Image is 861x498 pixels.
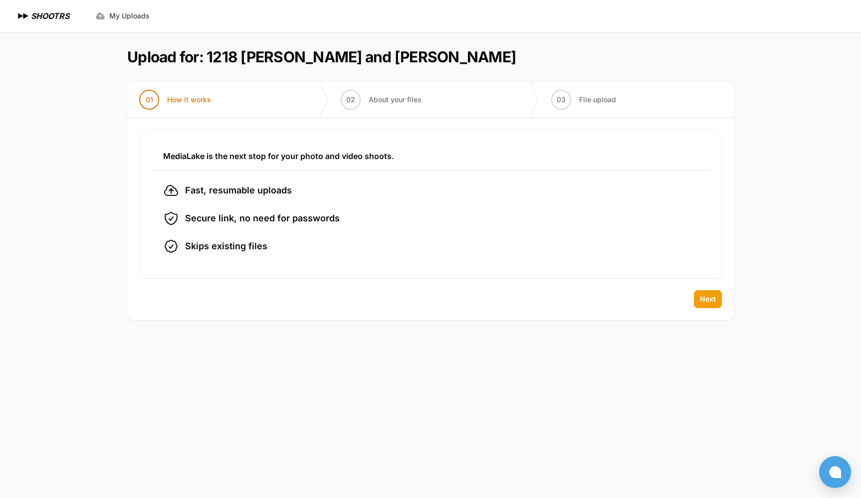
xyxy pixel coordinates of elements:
a: My Uploads [89,7,156,25]
img: SHOOTRS [16,10,31,22]
span: How it works [167,95,211,105]
span: 02 [346,95,355,105]
span: File upload [579,95,616,105]
h1: Upload for: 1218 [PERSON_NAME] and [PERSON_NAME] [127,48,516,66]
button: Open chat window [819,456,851,488]
span: My Uploads [109,11,150,21]
span: 03 [557,95,566,105]
span: 01 [146,95,153,105]
span: About your files [369,95,422,105]
button: 03 File upload [539,82,628,118]
span: Skips existing files [185,239,267,253]
span: Fast, resumable uploads [185,183,292,197]
h3: MediaLake is the next stop for your photo and video shoots. [163,150,698,162]
span: Next [700,294,716,304]
button: 01 How it works [127,82,223,118]
span: Secure link, no need for passwords [185,211,340,225]
button: 02 About your files [329,82,433,118]
button: Next [694,290,722,308]
h1: SHOOTRS [31,10,69,22]
a: SHOOTRS SHOOTRS [16,10,69,22]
